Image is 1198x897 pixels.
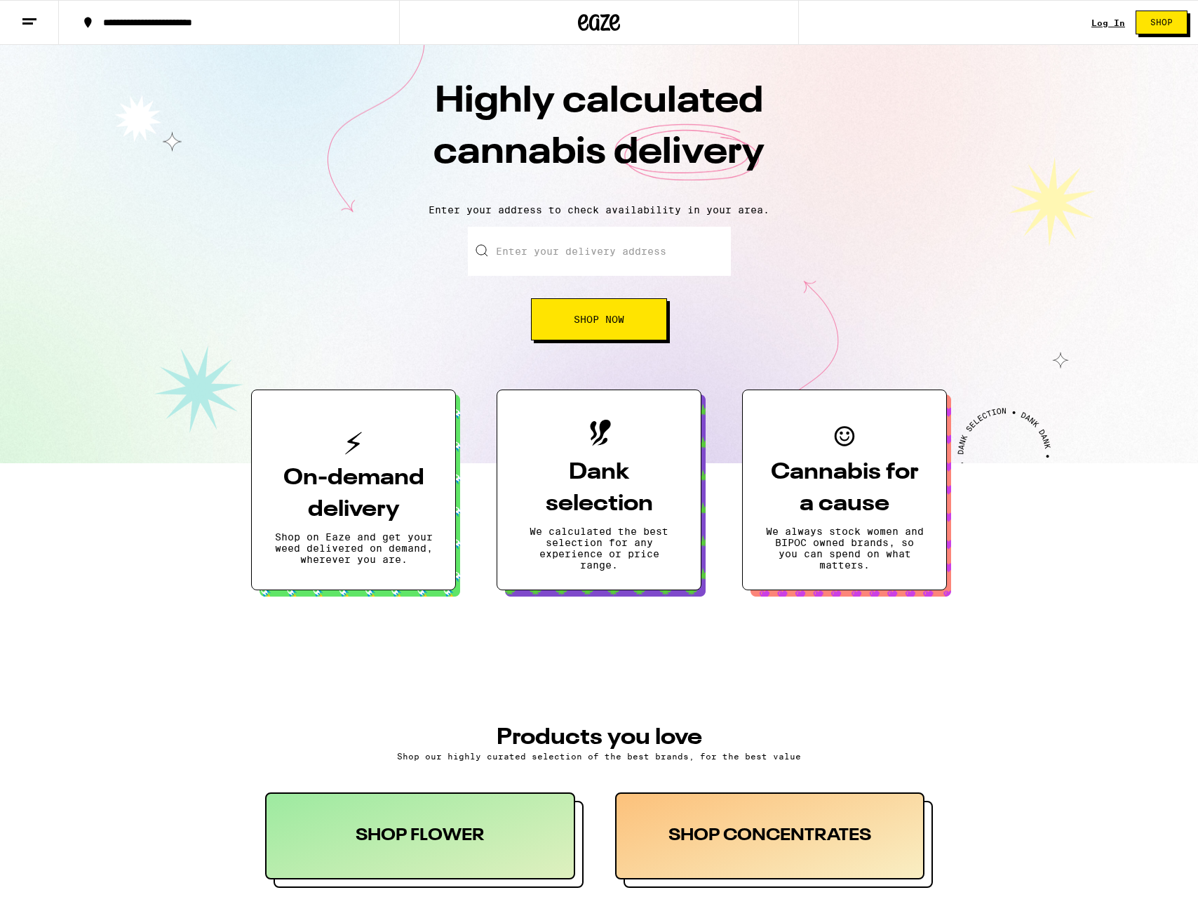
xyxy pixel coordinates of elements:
[14,204,1184,215] p: Enter your address to check availability in your area.
[265,726,933,749] h3: PRODUCTS YOU LOVE
[742,390,947,590] button: Cannabis for a causeWe always stock women and BIPOC owned brands, so you can spend on what matters.
[574,314,624,324] span: Shop Now
[274,463,433,526] h3: On-demand delivery
[354,77,844,193] h1: Highly calculated cannabis delivery
[265,792,575,879] div: SHOP FLOWER
[520,526,678,571] p: We calculated the best selection for any experience or price range.
[1091,18,1125,27] a: Log In
[265,752,933,761] p: Shop our highly curated selection of the best brands, for the best value
[765,457,924,520] h3: Cannabis for a cause
[251,390,456,590] button: On-demand deliveryShop on Eaze and get your weed delivered on demand, wherever you are.
[1150,18,1173,27] span: Shop
[765,526,924,571] p: We always stock women and BIPOC owned brands, so you can spend on what matters.
[497,390,701,590] button: Dank selectionWe calculated the best selection for any experience or price range.
[1136,11,1187,34] button: Shop
[520,457,678,520] h3: Dank selection
[531,298,667,340] button: Shop Now
[274,531,433,565] p: Shop on Eaze and get your weed delivered on demand, wherever you are.
[468,227,731,276] input: Enter your delivery address
[1125,11,1198,34] a: Shop
[615,792,934,888] button: SHOP CONCENTRATES
[265,792,584,888] button: SHOP FLOWER
[615,792,925,879] div: SHOP CONCENTRATES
